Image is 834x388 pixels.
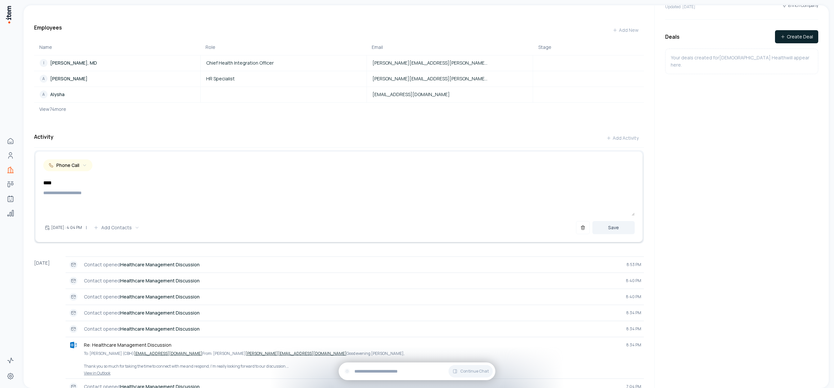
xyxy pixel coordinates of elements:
[43,159,92,171] button: Phone Call
[50,91,65,98] p: Alysha
[4,178,17,191] a: Deals
[448,365,493,378] button: Continue Chat
[4,149,17,162] a: People
[120,261,200,268] strong: Healthcare Management Discussion
[40,91,48,98] div: A
[84,342,621,348] p: Re: Healthcare Management Discussion
[626,262,641,267] span: 8:53 PM
[665,33,680,41] h3: Deals
[607,24,644,37] button: Add New
[50,60,97,66] p: [PERSON_NAME], MD
[367,91,493,98] a: [EMAIL_ADDRESS][DOMAIN_NAME]
[101,224,132,231] span: Add Contacts
[84,326,621,332] p: Contact opened
[4,163,17,176] a: Companies
[538,44,639,51] div: Stage
[134,351,202,356] a: [EMAIL_ADDRESS][DOMAIN_NAME]
[601,132,644,145] button: Add Activity
[120,277,200,284] strong: Healthcare Management Discussion
[4,134,17,148] a: Home
[372,91,450,98] span: [EMAIL_ADDRESS][DOMAIN_NAME]
[665,4,695,10] p: Updated: [DATE]
[84,363,641,370] p: Thank you so much for taking the time to connect with me and respond; I’m really looking forward ...
[34,75,160,83] a: A[PERSON_NAME]
[120,326,200,332] strong: Healthcare Management Discussion
[34,133,53,141] h3: Activity
[50,75,88,82] p: [PERSON_NAME]
[626,342,641,348] span: 8:34 PM
[43,221,83,234] button: [DATE] : 4:04 PM
[56,162,79,169] span: Phone Call
[201,75,327,82] a: HR Specialist
[4,192,17,205] a: Agents
[206,60,274,66] span: Chief Health Integration Officer
[626,310,641,316] span: 8:34 PM
[84,294,621,300] p: Contact opened
[34,59,160,67] a: I[PERSON_NAME], MD
[4,354,17,367] a: Activity
[84,310,621,316] p: Contact opened
[626,294,641,299] span: 8:40 PM
[201,60,327,66] a: Chief Health Integration Officer
[4,370,17,383] a: Settings
[592,221,635,234] button: Save
[84,350,641,357] p: To: [PERSON_NAME] (CBH) From: [PERSON_NAME] Good evening [PERSON_NAME],
[34,91,160,98] a: AAlysha
[372,44,527,51] div: Email
[84,261,621,268] p: Contact opened
[626,326,641,332] span: 8:34 PM
[367,75,493,82] a: [PERSON_NAME][EMAIL_ADDRESS][PERSON_NAME][DOMAIN_NAME]
[120,294,200,300] strong: Healthcare Management Discussion
[84,277,621,284] p: Contact opened
[460,369,489,374] span: Continue Chat
[5,5,12,24] img: Item Brain Logo
[34,103,66,116] button: View74more
[40,75,48,83] div: A
[70,342,77,348] img: outlook logo
[34,24,62,37] h3: Employees
[4,207,17,220] a: Analytics
[372,75,488,82] span: [PERSON_NAME][EMAIL_ADDRESS][PERSON_NAME][DOMAIN_NAME]
[86,224,87,231] p: |
[206,44,361,51] div: Role
[120,310,200,316] strong: Healthcare Management Discussion
[671,54,813,69] p: Your deals created for [DEMOGRAPHIC_DATA] Health will appear here.
[68,371,641,376] a: View in Outlook
[339,362,495,380] div: Continue Chat
[372,60,488,66] span: [PERSON_NAME][EMAIL_ADDRESS][PERSON_NAME][DOMAIN_NAME]
[89,221,144,234] button: Add Contacts
[206,75,235,82] span: HR Specialist
[39,44,195,51] div: Name
[40,59,48,67] div: I
[775,30,818,43] button: Create Deal
[367,60,493,66] a: [PERSON_NAME][EMAIL_ADDRESS][PERSON_NAME][DOMAIN_NAME]
[626,278,641,283] span: 8:40 PM
[246,351,347,356] a: [PERSON_NAME][EMAIL_ADDRESS][DOMAIN_NAME]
